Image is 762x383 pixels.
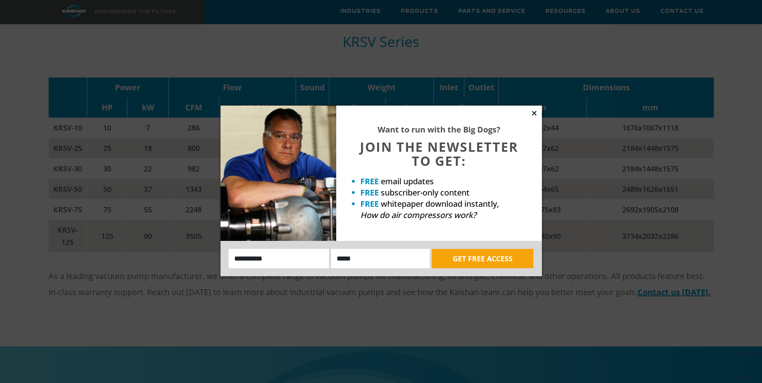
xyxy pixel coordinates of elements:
button: GET FREE ACCESS [432,249,533,268]
span: whitepaper download instantly, [381,198,499,209]
span: subscriber-only content [381,187,470,198]
span: email updates [381,176,434,187]
em: How do air compressors work? [360,210,476,220]
strong: FREE [360,187,379,198]
input: Name: [229,249,329,268]
input: Email [331,249,430,268]
strong: Want to run with the Big Dogs? [378,124,501,135]
strong: FREE [360,198,379,209]
strong: FREE [360,176,379,187]
span: JOIN THE NEWSLETTER TO GET: [360,138,518,169]
button: Close [531,110,538,117]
